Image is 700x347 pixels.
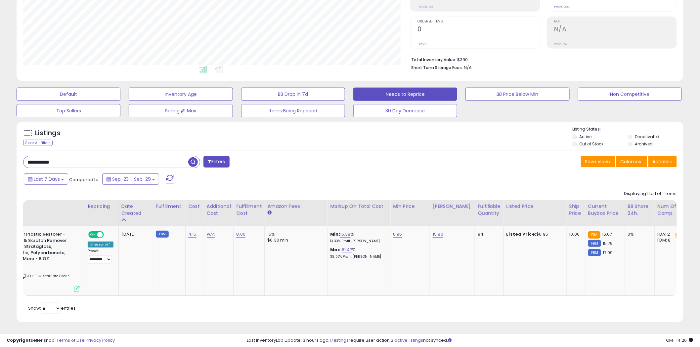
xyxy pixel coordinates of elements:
div: [PERSON_NAME] [433,203,472,210]
div: 0% [628,231,650,237]
span: N/A [464,64,472,71]
div: Current Buybox Price [588,203,622,217]
button: Default [17,88,120,101]
button: Non Competitive [578,88,682,101]
button: Filters [203,156,229,168]
a: 17 listings [330,337,349,343]
span: ROI [554,20,677,23]
div: Fulfillment Cost [236,203,262,217]
button: BB Drop in 7d [241,88,345,101]
div: [DATE] [121,231,148,237]
a: 8.00 [236,231,245,238]
span: Sep-23 - Sep-29 [112,176,151,182]
div: Markup on Total Cost [330,203,387,210]
small: FBM [588,249,601,256]
small: Prev: 0 [417,42,427,46]
button: Top Sellers [17,104,120,117]
div: $6.95 [506,231,561,237]
h5: Listings [35,129,61,138]
span: Last 7 Days [34,176,60,182]
small: FBA [588,231,600,239]
button: Save View [581,156,615,167]
a: 15.90 [433,231,443,238]
span: 17.99 [603,250,613,256]
strong: Copyright [7,337,31,343]
button: Columns [616,156,647,167]
li: $390 [411,55,672,63]
small: Prev: $0.00 [417,5,433,9]
div: Additional Cost [207,203,231,217]
small: Prev: N/A [554,42,567,46]
span: Compared to: [69,176,100,183]
label: Out of Stock [580,141,604,147]
div: % [330,247,385,259]
button: Items Being Repriced [241,104,345,117]
th: The percentage added to the cost of goods (COGS) that forms the calculator for Min & Max prices. [328,200,390,226]
div: Repricing [88,203,116,210]
small: Amazon Fees. [267,210,271,216]
h2: N/A [554,25,677,34]
button: Last 7 Days [24,173,68,185]
a: 2 active listings [391,337,423,343]
div: Cost [188,203,201,210]
span: 2025-10-7 14:26 GMT [666,337,693,343]
div: % [330,231,385,244]
a: N/A [207,231,215,238]
a: 15.38 [340,231,351,238]
div: 15% [267,231,322,237]
div: 10.00 [569,231,580,237]
a: 4.15 [188,231,197,238]
div: FBA: 2 [658,231,679,237]
label: Archived [635,141,653,147]
span: Columns [621,158,641,165]
div: Num of Comp. [658,203,682,217]
button: Selling @ Max [129,104,233,117]
div: Date Created [121,203,150,217]
button: Actions [648,156,677,167]
span: Ordered Items [417,20,540,23]
p: 38.07% Profit [PERSON_NAME] [330,254,385,259]
div: Last InventoryLab Update: 3 hours ago, require user action, not synced. [247,337,693,344]
div: BB Share 24h. [628,203,652,217]
div: 94 [478,231,498,237]
div: Clear All Filters [23,140,53,146]
span: ON [89,232,97,238]
div: $0.30 min [267,237,322,243]
b: Min: [330,231,340,237]
a: Privacy Policy [86,337,115,343]
div: Displaying 1 to 1 of 1 items [624,191,677,197]
div: Min Price [393,203,427,210]
div: Amazon AI * [88,242,113,248]
p: 13.33% Profit [PERSON_NAME] [330,239,385,244]
span: Show: entries [28,305,76,311]
div: Listed Price [506,203,564,210]
b: Max: [330,247,342,253]
a: 61.47 [342,247,352,253]
div: Preset: [88,249,113,264]
label: Active [580,134,592,139]
a: Terms of Use [57,337,85,343]
div: Amazon Fees [267,203,325,210]
div: Fulfillable Quantity [478,203,501,217]
button: 30 Day Decrease [353,104,457,117]
h2: 0 [417,25,540,34]
div: Ship Price [569,203,583,217]
button: BB Price Below Min [465,88,569,101]
div: FBM: 8 [658,237,679,243]
span: 15.79 [603,240,613,247]
b: Listed Price: [506,231,537,237]
b: Short Term Storage Fees: [411,65,463,70]
small: FBM [156,231,169,238]
a: 6.95 [393,231,402,238]
small: FBM [588,240,601,247]
span: OFF [103,232,113,238]
div: Fulfillment [156,203,183,210]
b: Total Inventory Value: [411,57,456,62]
button: Sep-23 - Sep-29 [102,173,159,185]
span: 16.07 [602,231,612,237]
button: Inventory Age [129,88,233,101]
p: Listing States: [573,126,683,133]
small: Prev: 0.00% [554,5,570,9]
div: seller snap | | [7,337,115,344]
button: Needs to Reprice [353,88,457,101]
